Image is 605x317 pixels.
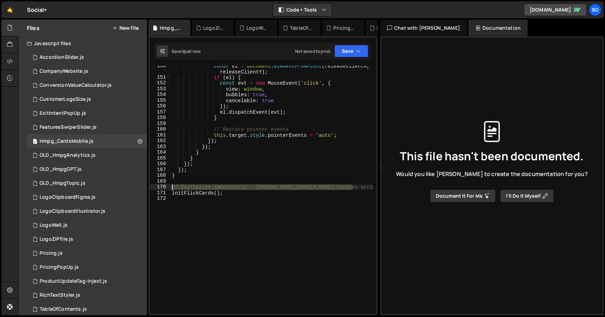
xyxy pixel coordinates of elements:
[40,180,85,186] div: OLD_HmpgTopic.js
[40,306,87,312] div: TableOfContents.js
[150,190,171,196] div: 171
[40,222,68,228] div: LogoWall.js
[27,134,147,148] div: Hmpg_CardsMobile.js
[150,161,171,167] div: 166
[380,20,467,36] div: Chat with [PERSON_NAME]
[150,121,171,127] div: 159
[27,6,47,14] div: Social+
[430,189,496,203] button: Document it for me
[150,98,171,104] div: 155
[150,184,171,190] div: 170
[40,166,82,172] div: OLD_HmpgGPT.js
[40,110,86,117] div: ExitIntentPopUp.js
[203,24,225,31] div: LogoZIPfile.js
[40,82,112,89] div: ConversionValueCalculator.js
[27,232,147,246] div: 15116/47009.js
[27,288,147,302] div: 15116/45334.js
[19,36,147,50] div: Javascript files
[500,189,554,203] button: I’ll do it myself
[589,3,601,16] a: So
[150,80,171,86] div: 152
[150,103,171,109] div: 156
[27,92,147,106] div: 15116/40353.js
[27,50,147,64] div: 15116/41115.js
[150,86,171,92] div: 153
[27,64,147,78] div: 15116/40349.js
[150,115,171,121] div: 158
[27,274,147,288] div: 15116/40695.js
[160,24,182,31] div: Hmpg_CardsMobile.js
[184,48,201,54] div: just now
[40,236,73,242] div: LogoZIPfile.js
[172,48,201,54] div: Saved
[27,120,147,134] div: 15116/40701.js
[150,167,171,173] div: 167
[295,48,330,54] div: Not saved to prod
[27,176,147,190] div: OLD_HmpgTopic.js
[27,148,147,162] div: OLD_HmpgAnalytics.js
[150,109,171,115] div: 157
[150,196,171,202] div: 172
[27,78,147,92] div: 15116/40946.js
[246,24,269,31] div: LogoWall.js
[40,152,96,158] div: OLD_HmpgAnalytics.js
[40,208,105,214] div: LogoClipboardIllustrator.js
[27,106,147,120] div: 15116/40766.js
[40,124,97,131] div: FeaturesSwiperSlider.js
[150,126,171,132] div: 160
[396,170,587,178] span: Would you like [PERSON_NAME] to create the documentation for you?
[40,138,93,145] div: Hmpg_CardsMobile.js
[524,3,587,16] a: [DOMAIN_NAME]
[40,250,63,256] div: Pricing.js
[333,24,356,31] div: PricingPopUp.js
[150,149,171,155] div: 164
[27,302,147,316] div: 15116/45787.js
[377,24,399,31] div: RichTextStyler.js
[273,3,332,16] button: Code + Tools
[27,24,40,32] h2: Files
[1,1,19,18] a: 🤙
[27,260,147,274] div: 15116/45407.js
[40,96,91,103] div: CustomerLogoSize.js
[150,172,171,178] div: 168
[150,144,171,150] div: 163
[40,292,80,298] div: RichTextStyler.js
[33,139,37,145] span: 1
[27,218,147,232] div: 15116/46100.js
[40,194,96,200] div: LogoClipboardFigma.js
[27,162,147,176] div: OLD_HmpgGPT.js
[150,138,171,144] div: 162
[334,45,368,57] button: Save
[468,20,528,36] div: Documentation
[150,178,171,184] div: 169
[150,75,171,80] div: 151
[40,54,84,61] div: AccordionSlider.js
[400,150,584,162] span: This file hasn't been documented.
[40,68,88,75] div: CompanyWebsite.js
[150,63,171,75] div: 150
[27,190,147,204] div: 15116/40336.js
[27,246,147,260] div: 15116/40643.js
[112,25,139,31] button: New File
[40,264,79,270] div: PricingPopUp.js
[150,92,171,98] div: 154
[27,204,147,218] div: 15116/42838.js
[150,132,171,138] div: 161
[40,278,107,284] div: ProductUpdateTag-Inject.js
[290,24,312,31] div: TableOfContents.js
[150,155,171,161] div: 165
